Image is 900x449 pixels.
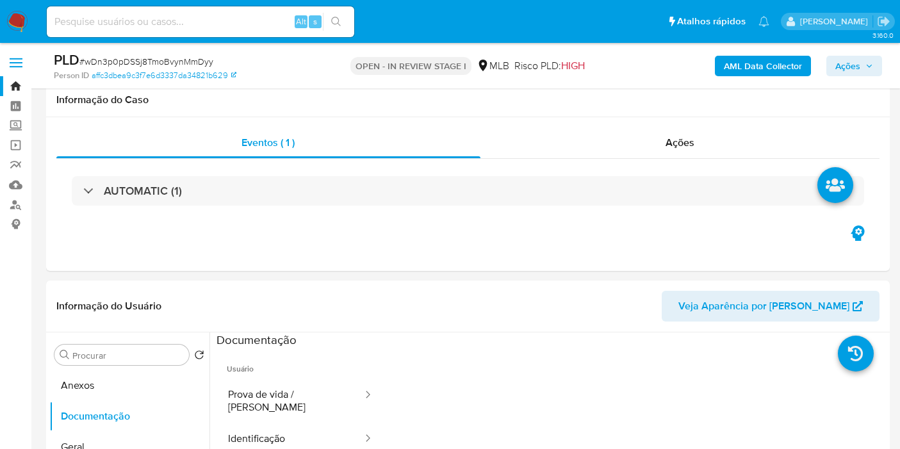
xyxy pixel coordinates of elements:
h1: Informação do Usuário [56,300,161,313]
input: Pesquise usuários ou casos... [47,13,354,30]
b: Person ID [54,70,89,81]
a: Notificações [758,16,769,27]
button: Documentação [49,401,209,432]
b: AML Data Collector [724,56,802,76]
p: leticia.merlin@mercadolivre.com [800,15,872,28]
span: s [313,15,317,28]
b: PLD [54,49,79,70]
p: OPEN - IN REVIEW STAGE I [350,57,471,75]
span: Risco PLD: [514,59,585,73]
span: Ações [835,56,860,76]
div: AUTOMATIC (1) [72,176,864,206]
input: Procurar [72,350,184,361]
button: Procurar [60,350,70,360]
h1: Informação do Caso [56,94,880,106]
button: Anexos [49,370,209,401]
span: Alt [296,15,306,28]
span: HIGH [561,58,585,73]
span: Ações [666,135,694,150]
a: affc3dbea9c3f7e6d3337da34821b629 [92,70,236,81]
span: Atalhos rápidos [677,15,746,28]
button: AML Data Collector [715,56,811,76]
button: Retornar ao pedido padrão [194,350,204,364]
a: Sair [877,15,890,28]
div: MLB [477,59,509,73]
h3: AUTOMATIC (1) [104,184,182,198]
span: Eventos ( 1 ) [241,135,295,150]
button: Ações [826,56,882,76]
span: Veja Aparência por [PERSON_NAME] [678,291,849,322]
button: search-icon [323,13,349,31]
button: Veja Aparência por [PERSON_NAME] [662,291,880,322]
span: # wDn3p0pDSSj8TmoBvynMmDyy [79,55,213,68]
